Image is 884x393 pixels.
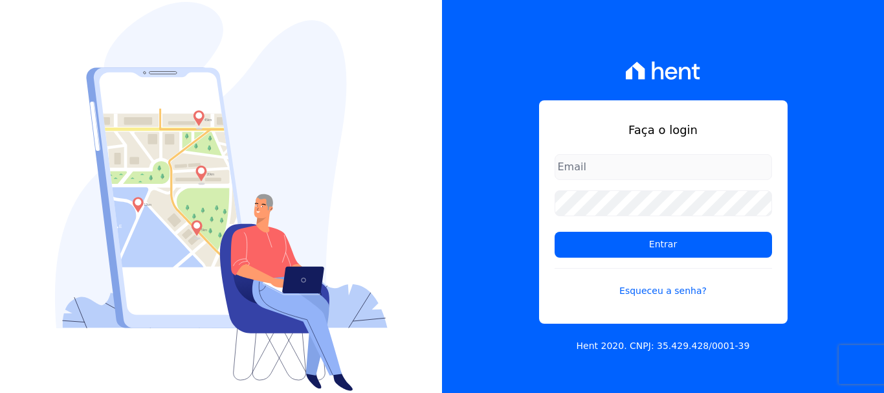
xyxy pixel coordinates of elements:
[55,2,388,391] img: Login
[555,268,772,298] a: Esqueceu a senha?
[555,232,772,258] input: Entrar
[555,121,772,139] h1: Faça o login
[577,339,750,353] p: Hent 2020. CNPJ: 35.429.428/0001-39
[555,154,772,180] input: Email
